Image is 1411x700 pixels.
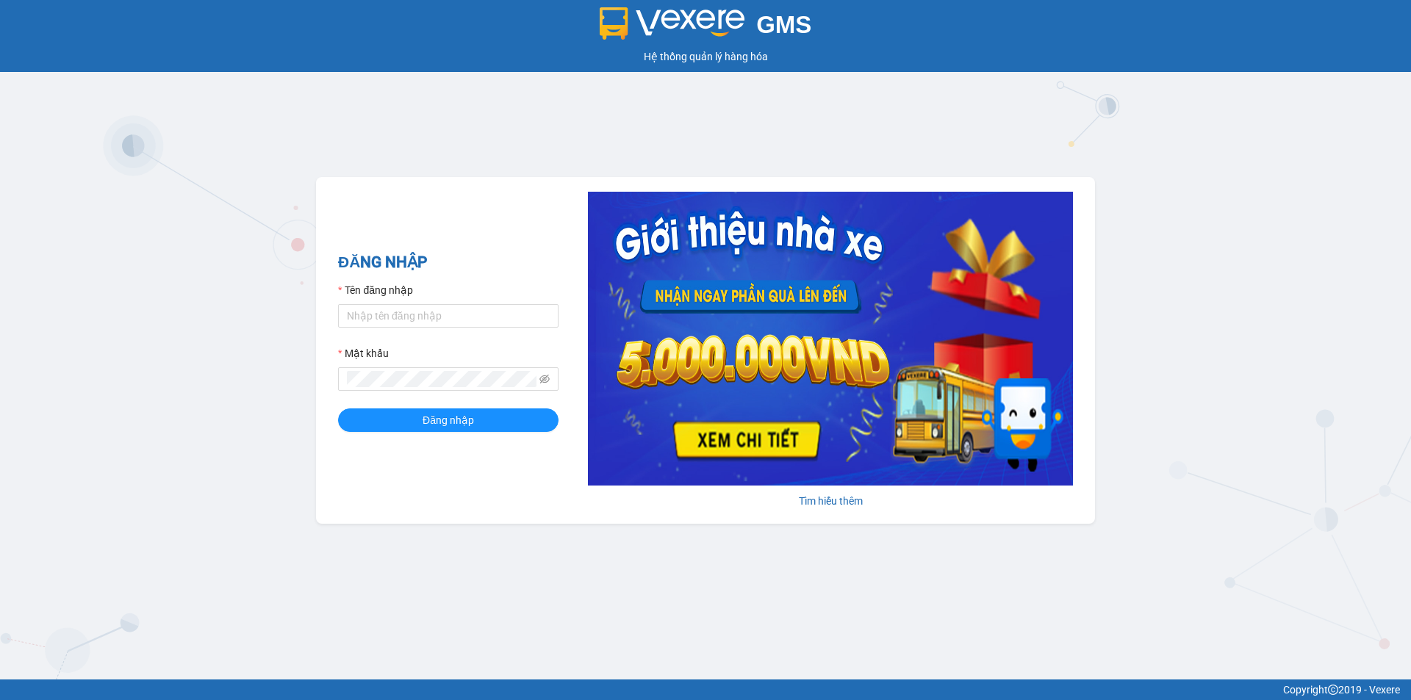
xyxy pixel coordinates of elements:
span: eye-invisible [539,374,550,384]
button: Đăng nhập [338,408,559,432]
label: Tên đăng nhập [338,282,413,298]
span: Đăng nhập [423,412,474,428]
img: banner-0 [588,192,1073,486]
label: Mật khẩu [338,345,389,361]
div: Hệ thống quản lý hàng hóa [4,48,1407,65]
span: GMS [756,11,811,38]
div: Copyright 2019 - Vexere [11,682,1400,698]
img: logo 2 [600,7,745,40]
span: copyright [1328,685,1338,695]
input: Mật khẩu [347,371,536,387]
input: Tên đăng nhập [338,304,559,328]
h2: ĐĂNG NHẬP [338,250,559,275]
a: GMS [600,22,812,34]
div: Tìm hiểu thêm [588,493,1073,509]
